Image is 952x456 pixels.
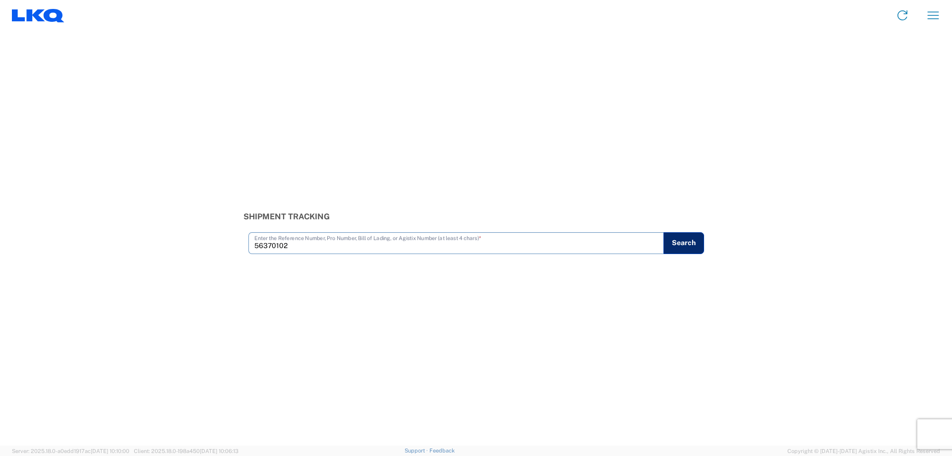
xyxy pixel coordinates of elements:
[787,447,940,456] span: Copyright © [DATE]-[DATE] Agistix Inc., All Rights Reserved
[91,448,129,454] span: [DATE] 10:10:00
[200,448,238,454] span: [DATE] 10:06:13
[243,212,709,221] h3: Shipment Tracking
[12,448,129,454] span: Server: 2025.18.0-a0edd1917ac
[663,232,704,254] button: Search
[405,448,429,454] a: Support
[429,448,455,454] a: Feedback
[134,448,238,454] span: Client: 2025.18.0-198a450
